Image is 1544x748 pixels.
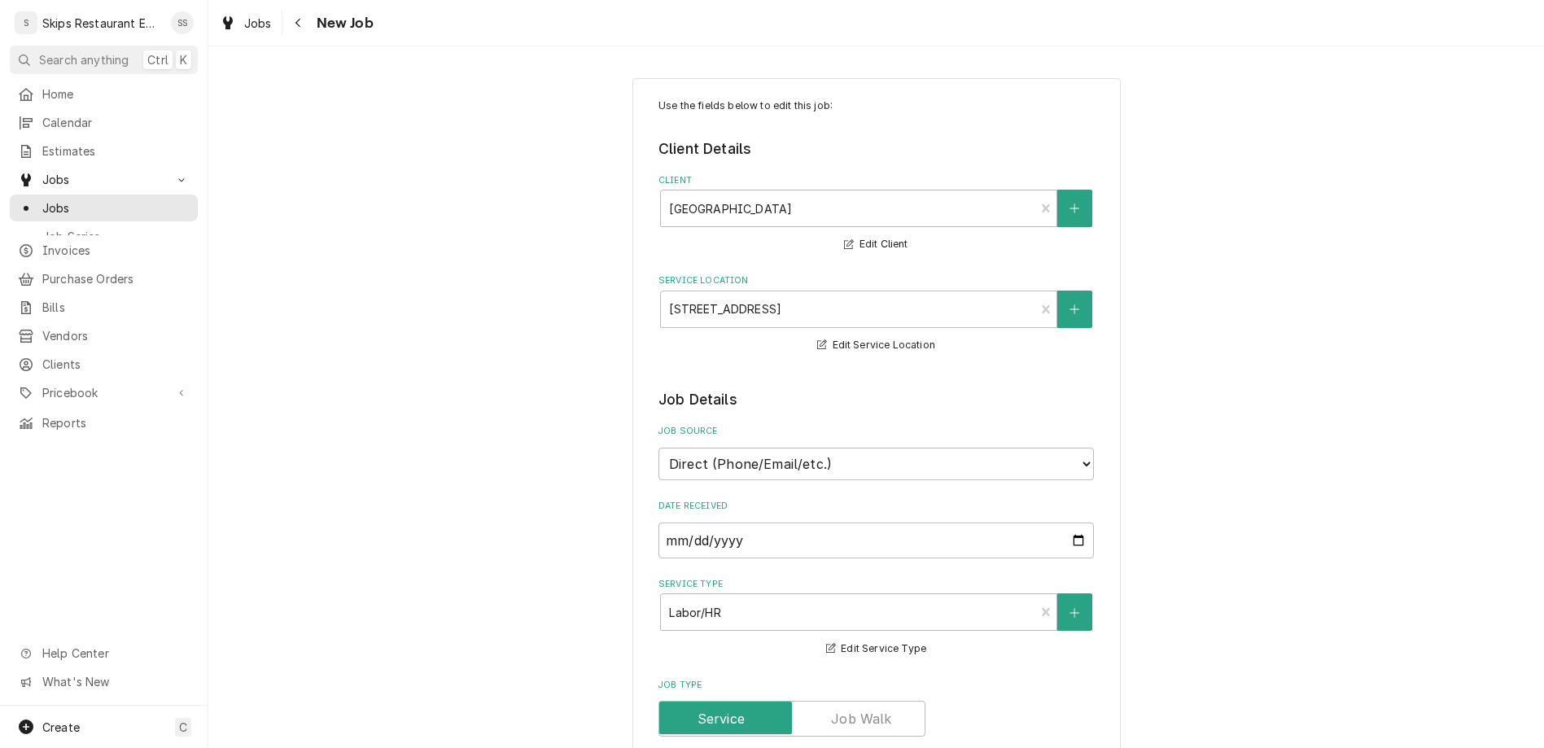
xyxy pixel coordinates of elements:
span: Help Center [42,645,188,662]
legend: Job Details [658,389,1094,410]
a: Calendar [10,109,198,136]
span: C [179,719,187,736]
button: Create New Location [1057,291,1091,328]
p: Use the fields below to edit this job: [658,98,1094,113]
a: Vendors [10,322,198,349]
div: Job Type [658,679,1094,737]
label: Client [658,174,1094,187]
span: Clients [42,356,190,373]
label: Job Source [658,425,1094,438]
span: Jobs [42,199,190,217]
span: Pricebook [42,384,165,401]
label: Date Received [658,500,1094,513]
button: Create New Service [1057,593,1091,631]
a: Go to Help Center [10,640,198,667]
a: Home [10,81,198,107]
span: Jobs [42,171,165,188]
div: Skips Restaurant Equipment [42,15,162,32]
a: Clients [10,351,198,378]
a: Reports [10,409,198,436]
span: Create [42,720,80,734]
span: Home [42,85,190,103]
svg: Create New Location [1069,304,1079,315]
span: Purchase Orders [42,270,190,287]
div: Service Type [658,578,1094,658]
a: Jobs [213,10,278,37]
span: Estimates [42,142,190,160]
span: Jobs [244,15,272,32]
div: Job Source [658,425,1094,479]
span: K [180,51,187,68]
label: Job Type [658,679,1094,692]
label: Service Type [658,578,1094,591]
span: What's New [42,673,188,690]
a: Estimates [10,138,198,164]
span: Bills [42,299,190,316]
span: Search anything [39,51,129,68]
a: Bills [10,294,198,321]
button: Create New Client [1057,190,1091,227]
div: SS [171,11,194,34]
a: Go to What's New [10,668,198,695]
div: Date Received [658,500,1094,558]
legend: Client Details [658,138,1094,160]
a: Job Series [10,223,198,250]
div: Client [658,174,1094,255]
button: Search anythingCtrlK [10,46,198,74]
span: Ctrl [147,51,168,68]
div: Shan Skipper's Avatar [171,11,194,34]
a: Go to Pricebook [10,379,198,406]
span: New Job [312,12,374,34]
span: Job Series [42,228,190,245]
svg: Create New Service [1069,607,1079,619]
span: Reports [42,414,190,431]
div: Service Location [658,274,1094,355]
button: Navigate back [286,10,312,36]
button: Edit Service Type [824,639,929,659]
span: Invoices [42,242,190,259]
span: Calendar [42,114,190,131]
button: Edit Client [842,234,910,255]
button: Edit Service Location [815,335,938,356]
a: Jobs [10,195,198,221]
a: Purchase Orders [10,265,198,292]
svg: Create New Client [1069,203,1079,214]
input: yyyy-mm-dd [658,523,1094,558]
a: Go to Jobs [10,166,198,193]
a: Invoices [10,237,198,264]
span: Vendors [42,327,190,344]
label: Service Location [658,274,1094,287]
div: S [15,11,37,34]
